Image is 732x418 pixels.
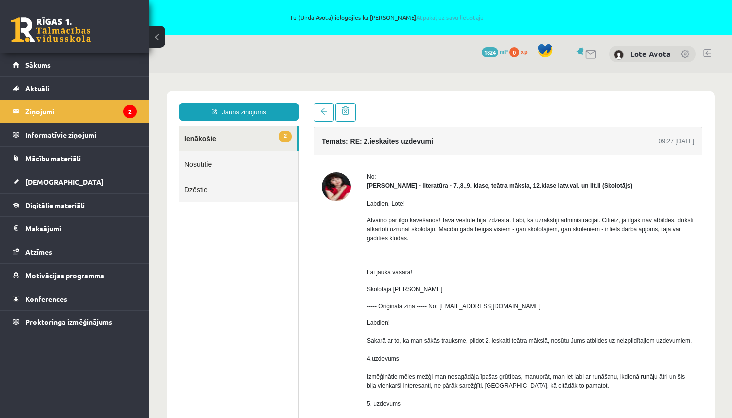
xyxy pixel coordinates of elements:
i: 2 [123,105,137,118]
a: Maksājumi [13,217,137,240]
span: Tu (Unda Avota) ielogojies kā [PERSON_NAME] [115,14,659,20]
legend: Maksājumi [25,217,137,240]
a: Atpakaļ uz savu lietotāju [416,13,484,21]
legend: Informatīvie ziņojumi [25,123,137,146]
a: Rīgas 1. Tālmācības vidusskola [11,17,91,42]
a: Jauns ziņojums [30,30,149,48]
span: [DEMOGRAPHIC_DATA] [25,177,104,186]
a: 1824 mP [482,47,508,55]
span: 1824 [482,47,498,57]
p: Skolotāja [PERSON_NAME] [218,211,545,220]
strong: [PERSON_NAME] - literatūra - 7.,8.,9. klase, teātra māksla, 12.klase latv.val. un lit.II (Skolotājs) [218,109,483,116]
span: Mācību materiāli [25,154,81,163]
a: 0 xp [509,47,532,55]
div: No: [218,99,545,108]
a: Nosūtītie [30,78,149,104]
a: Lote Avota [630,49,670,59]
a: Sākums [13,53,137,76]
div: 09:27 [DATE] [509,64,545,73]
span: mP [500,47,508,55]
p: ----- Oriģinālā ziņa ----- No: [EMAIL_ADDRESS][DOMAIN_NAME] [218,228,545,237]
span: Konferences [25,294,67,303]
span: Digitālie materiāli [25,201,85,209]
a: Motivācijas programma [13,264,137,287]
a: Proktoringa izmēģinājums [13,311,137,333]
a: Aktuāli [13,77,137,100]
span: Proktoringa izmēģinājums [25,317,112,326]
a: [DEMOGRAPHIC_DATA] [13,170,137,193]
p: Labdien, Lote! [218,126,545,135]
p: Lai jauka vasara! [218,195,545,204]
span: Atzīmes [25,247,52,256]
a: Digitālie materiāli [13,194,137,216]
a: Informatīvie ziņojumi [13,123,137,146]
a: 2Ienākošie [30,53,147,78]
a: Ziņojumi2 [13,100,137,123]
legend: Ziņojumi [25,100,137,123]
span: 2 [129,58,142,69]
span: Aktuāli [25,84,49,93]
span: Sākums [25,60,51,69]
a: Mācību materiāli [13,147,137,170]
span: xp [521,47,527,55]
a: Konferences [13,287,137,310]
img: Sandra Saulīte - literatūra - 7.,8.,9. klase, teātra māksla, 12.klase latv.val. un lit.II [172,99,201,128]
a: Atzīmes [13,240,137,263]
p: Atvaino par ilgo kavēšanos! Tava vēstule bija izdzēsta. Labi, ka uzrakstīji administrācijai. Citr... [218,143,545,170]
h4: Temats: RE: 2.ieskaites uzdevumi [172,64,284,72]
span: Motivācijas programma [25,271,104,280]
span: 0 [509,47,519,57]
a: Dzēstie [30,104,149,129]
img: Lote Avota [614,50,624,60]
